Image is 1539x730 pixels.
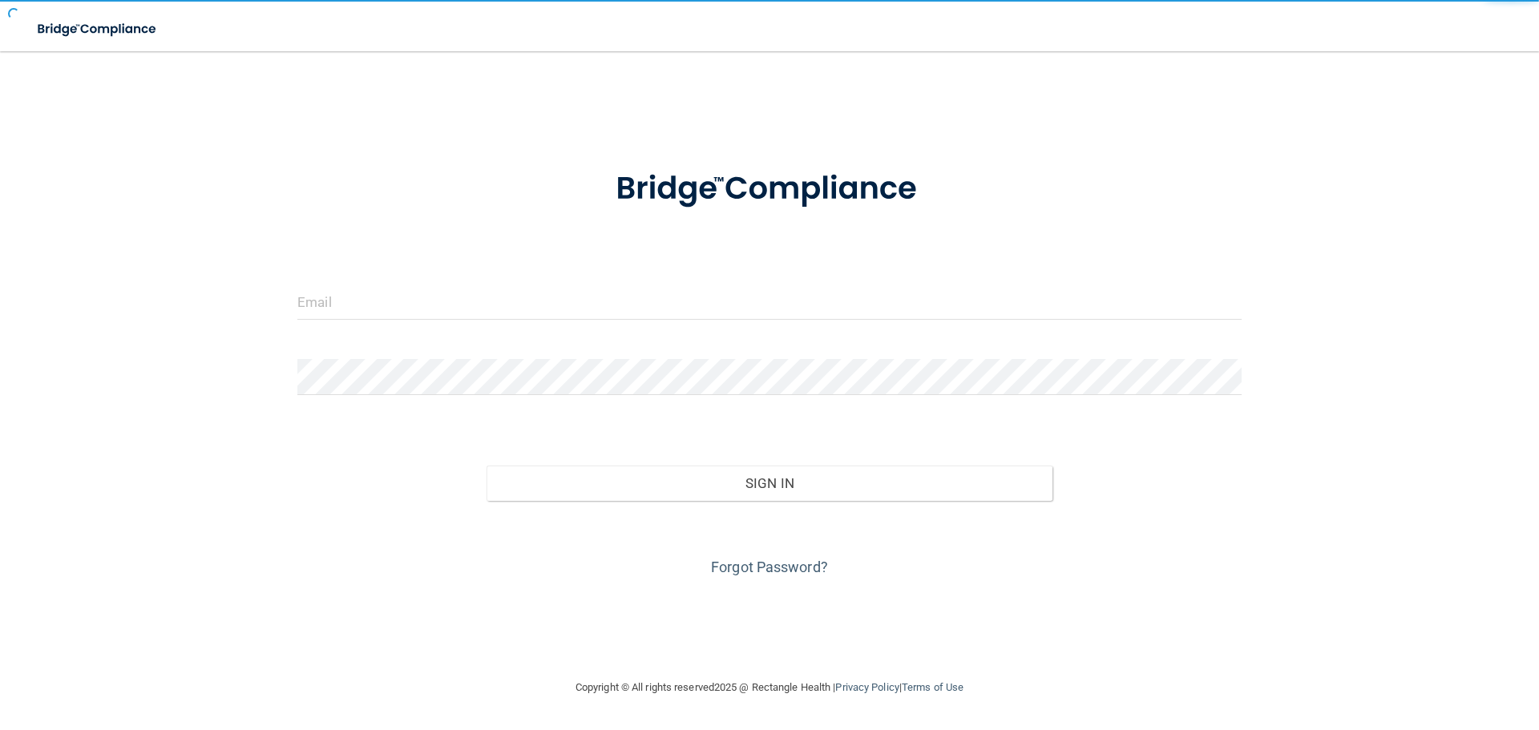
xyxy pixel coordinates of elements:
a: Forgot Password? [711,559,828,575]
div: Copyright © All rights reserved 2025 @ Rectangle Health | | [477,662,1062,713]
button: Sign In [487,466,1053,501]
a: Terms of Use [902,681,963,693]
img: bridge_compliance_login_screen.278c3ca4.svg [24,13,172,46]
a: Privacy Policy [835,681,899,693]
input: Email [297,284,1242,320]
img: bridge_compliance_login_screen.278c3ca4.svg [583,147,956,231]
